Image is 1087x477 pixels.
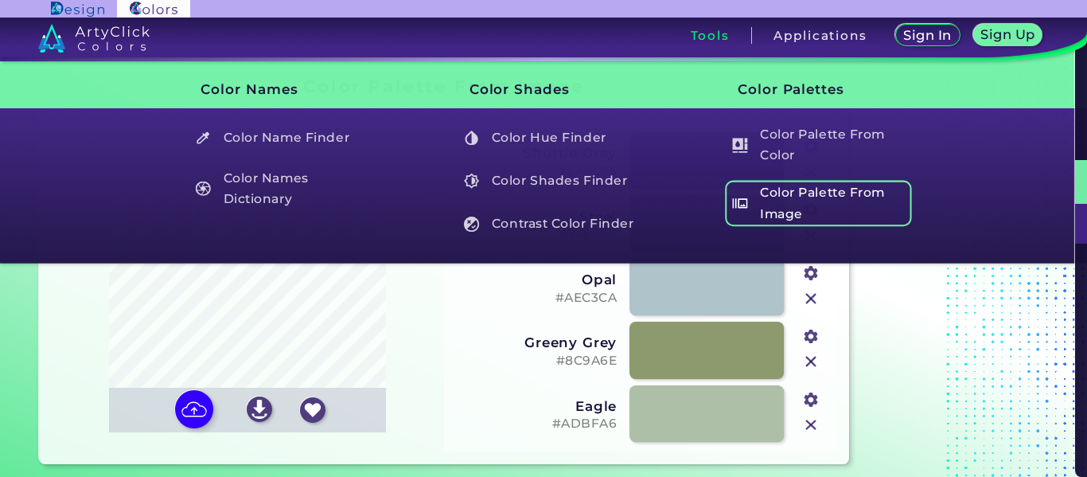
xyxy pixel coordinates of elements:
h5: Color Name Finder [188,123,375,153]
h3: Tools [691,29,730,41]
a: Color Palette From Color [723,123,913,168]
img: icon_close.svg [801,415,821,436]
img: icon_color_name_finder_white.svg [196,131,211,146]
a: Color Name Finder [187,123,376,153]
h5: Color Names Dictionary [188,166,375,211]
img: icon_color_contrast_white.svg [464,217,479,232]
h3: Color Palettes [711,69,914,110]
a: Color Names Dictionary [187,166,376,211]
a: Color Palette From Image [723,181,913,226]
a: Color Hue Finder [455,123,645,153]
a: Color Shades Finder [455,166,645,196]
a: Sign Up [976,25,1039,46]
h3: Applications [773,29,867,41]
h3: Eagle [454,398,617,414]
img: icon picture [175,390,213,428]
h3: Greeny Grey [454,334,617,350]
h3: Color Shades [442,69,645,110]
h5: Sign In [906,29,949,41]
img: icon_close.svg [801,351,821,372]
h5: Color Shades Finder [457,166,644,196]
h5: Color Palette From Image [725,181,912,226]
h5: #AEC3CA [454,291,617,306]
h5: Color Hue Finder [457,123,644,153]
h5: #ADBFA6 [454,416,617,432]
img: icon_col_pal_col_white.svg [733,138,748,153]
img: icon_download_white.svg [247,397,272,422]
img: icon_color_names_dictionary_white.svg [196,181,211,196]
h5: Contrast Color Finder [457,209,644,239]
a: Sign In [898,25,957,46]
h5: Sign Up [983,29,1033,41]
img: icon_color_hue_white.svg [464,131,479,146]
img: logo_artyclick_colors_white.svg [38,24,150,53]
h5: Color Palette From Color [725,123,912,168]
img: icon_color_shades_white.svg [464,174,479,189]
img: icon_palette_from_image_white.svg [733,196,748,211]
h5: #8C9A6E [454,354,617,369]
h3: Opal [454,272,617,287]
img: icon_favourite_white.svg [300,397,325,423]
h3: Color Names [173,69,376,110]
iframe: Advertisement [855,71,1054,472]
img: ArtyClick Design logo [51,2,104,17]
img: icon_close.svg [801,288,821,309]
a: Contrast Color Finder [455,209,645,239]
